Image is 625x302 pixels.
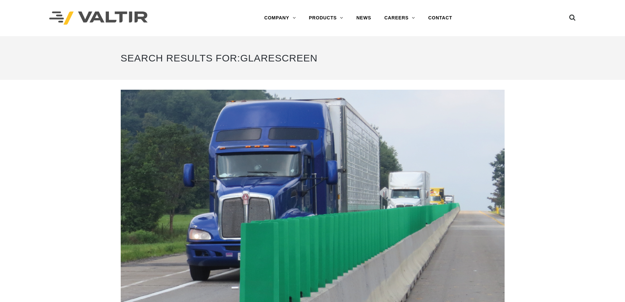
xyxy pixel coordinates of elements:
a: PRODUCTS [302,12,350,25]
img: Valtir [49,12,148,25]
h1: Search Results for: [121,46,505,70]
a: NEWS [350,12,378,25]
a: CAREERS [378,12,422,25]
span: glarescreen [240,53,318,63]
a: CONTACT [422,12,459,25]
a: COMPANY [258,12,302,25]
